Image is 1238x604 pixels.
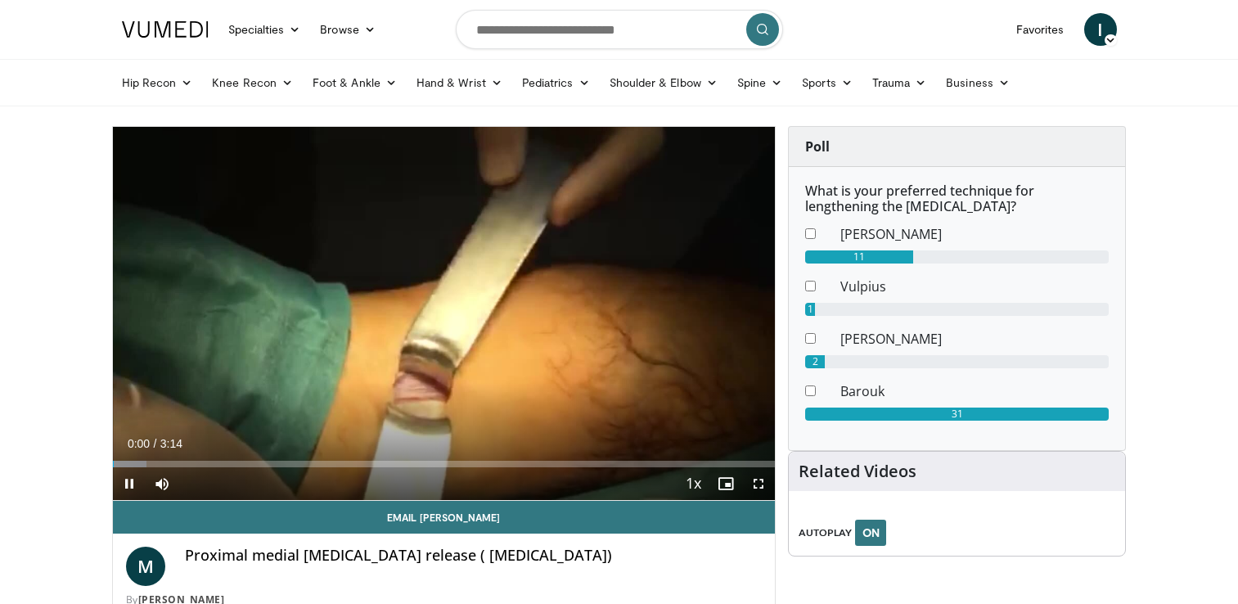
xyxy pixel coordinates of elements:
[1084,13,1117,46] a: I
[828,381,1121,401] dd: Barouk
[113,467,146,500] button: Pause
[936,66,1020,99] a: Business
[805,355,825,368] div: 2
[126,547,165,586] a: M
[792,66,862,99] a: Sports
[160,437,182,450] span: 3:14
[112,66,203,99] a: Hip Recon
[862,66,937,99] a: Trauma
[202,66,303,99] a: Knee Recon
[805,183,1109,214] h6: What is your preferred technique for lengthening the [MEDICAL_DATA]?
[727,66,792,99] a: Spine
[677,467,709,500] button: Playback Rate
[1006,13,1074,46] a: Favorites
[855,520,886,546] button: ON
[805,137,830,156] strong: Poll
[122,21,209,38] img: VuMedi Logo
[805,408,1109,421] div: 31
[456,10,783,49] input: Search topics, interventions
[128,437,150,450] span: 0:00
[146,467,178,500] button: Mute
[805,250,913,264] div: 11
[799,525,852,540] span: AUTOPLAY
[113,501,776,534] a: Email [PERSON_NAME]
[742,467,775,500] button: Fullscreen
[113,127,776,501] video-js: Video Player
[799,462,916,481] h4: Related Videos
[805,303,815,316] div: 1
[512,66,600,99] a: Pediatrics
[218,13,311,46] a: Specialties
[828,277,1121,296] dd: Vulpius
[709,467,742,500] button: Enable picture-in-picture mode
[407,66,512,99] a: Hand & Wrist
[828,224,1121,244] dd: [PERSON_NAME]
[310,13,385,46] a: Browse
[600,66,727,99] a: Shoulder & Elbow
[113,461,776,467] div: Progress Bar
[828,329,1121,349] dd: [PERSON_NAME]
[154,437,157,450] span: /
[303,66,407,99] a: Foot & Ankle
[185,547,763,565] h4: Proximal medial [MEDICAL_DATA] release ( [MEDICAL_DATA])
